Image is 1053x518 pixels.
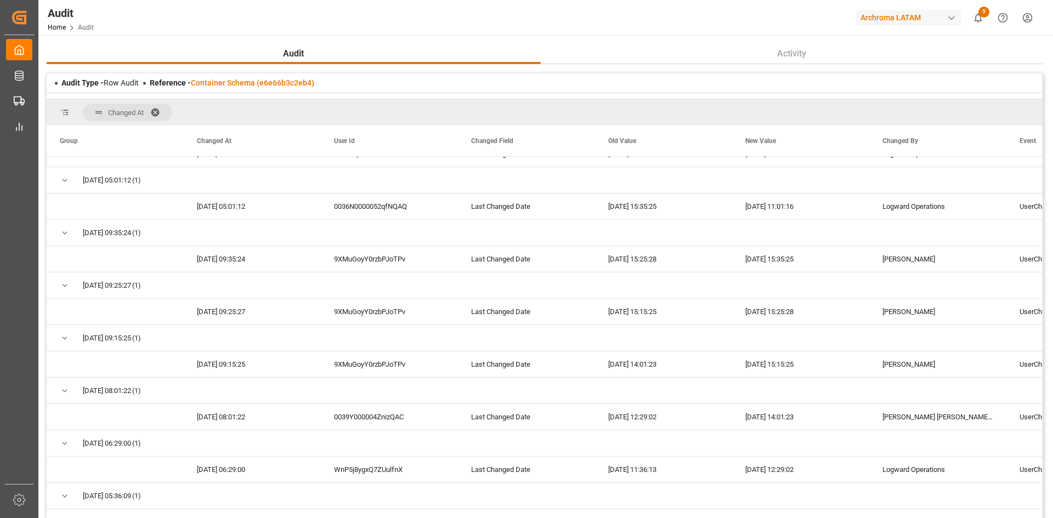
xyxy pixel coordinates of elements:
span: (1) [132,431,141,456]
div: [PERSON_NAME] [PERSON_NAME] Piranquive [869,404,1006,430]
span: Audit [279,47,308,60]
div: [DATE] 09:15:25 [184,351,321,377]
button: Audit [47,43,541,64]
div: [DATE] 11:01:16 [732,193,869,219]
span: [DATE] 06:29:00 [83,431,131,456]
div: Last Changed Date [458,351,595,377]
div: Audit [48,5,94,21]
span: Changed At [108,109,144,117]
span: (1) [132,220,141,246]
button: Archroma LATAM [856,7,966,28]
div: 0039Y000004ZnizQAC [321,404,458,430]
div: [DATE] 12:29:02 [595,404,732,430]
div: Last Changed Date [458,457,595,482]
div: Last Changed Date [458,193,595,219]
span: New Value [745,137,776,145]
span: (1) [132,378,141,403]
span: Activity [773,47,811,60]
div: Logward Operations [869,193,1006,219]
span: [DATE] 05:36:09 [83,483,131,509]
div: [DATE] 12:29:02 [732,457,869,482]
span: 5 [978,7,989,18]
span: (1) [132,273,141,298]
div: 9XMuGoyY0rzbPJoTPv [321,246,458,272]
div: [DATE] 15:35:25 [595,193,732,219]
span: (1) [132,168,141,193]
button: show 5 new notifications [966,5,990,30]
span: Reference - [150,78,314,87]
div: [DATE] 05:01:12 [184,193,321,219]
div: Row Audit [61,77,139,89]
div: [DATE] 15:25:28 [732,299,869,325]
div: Last Changed Date [458,404,595,430]
div: Logward Operations [869,457,1006,482]
span: [DATE] 09:25:27 [83,273,131,298]
div: [DATE] 15:15:25 [732,351,869,377]
span: [DATE] 05:01:12 [83,168,131,193]
button: Help Center [990,5,1015,30]
span: (1) [132,483,141,509]
div: Archroma LATAM [856,10,961,26]
div: [DATE] 08:01:22 [184,404,321,430]
div: Last Changed Date [458,246,595,272]
div: [DATE] 15:25:28 [595,246,732,272]
div: [PERSON_NAME] [869,246,1006,272]
span: Group [60,137,78,145]
div: WnP5j8ygxQ7ZUulfnX [321,457,458,482]
button: Activity [541,43,1043,64]
span: [DATE] 08:01:22 [83,378,131,403]
div: 9XMuGoyY0rzbPJoTPv [321,351,458,377]
a: Container Schema (e6e66b3c2eb4) [191,78,314,87]
div: [DATE] 09:35:24 [184,246,321,272]
a: Home [48,24,66,31]
span: [DATE] 09:35:24 [83,220,131,246]
span: Audit Type - [61,78,104,87]
div: 0036N0000052qfNQAQ [321,193,458,219]
div: [PERSON_NAME] [869,351,1006,377]
div: 9XMuGoyY0rzbPJoTPv [321,299,458,325]
span: Changed Field [471,137,513,145]
div: [DATE] 09:25:27 [184,299,321,325]
div: Last Changed Date [458,299,595,325]
div: [DATE] 14:01:23 [732,404,869,430]
span: Changed At [197,137,231,145]
span: Old Value [608,137,636,145]
span: [DATE] 09:15:25 [83,326,131,351]
div: [DATE] 15:15:25 [595,299,732,325]
div: [PERSON_NAME] [869,299,1006,325]
span: User Id [334,137,355,145]
div: [DATE] 14:01:23 [595,351,732,377]
span: Changed By [882,137,918,145]
span: (1) [132,326,141,351]
div: [DATE] 11:36:13 [595,457,732,482]
div: [DATE] 06:29:00 [184,457,321,482]
div: [DATE] 15:35:25 [732,246,869,272]
span: Event [1020,137,1036,145]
